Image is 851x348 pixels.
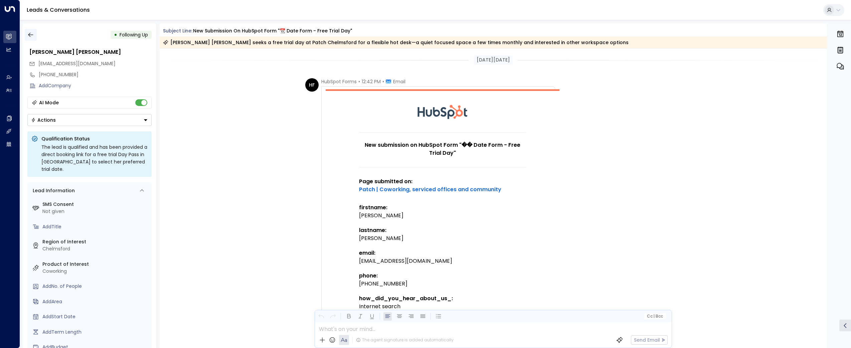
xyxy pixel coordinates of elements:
[42,238,149,245] label: Region of Interest
[393,78,405,85] span: Email
[114,29,117,41] div: •
[42,208,149,215] div: Not given
[42,329,149,336] div: AddTerm Length
[42,261,149,268] label: Product of Interest
[193,27,352,34] div: New submission on HubSpot Form "📆 Date Form - Free Trial Day"
[329,312,337,321] button: Redo
[42,245,149,252] div: Chelmsford
[647,314,663,319] span: Cc Bcc
[163,39,629,46] div: [PERSON_NAME] [PERSON_NAME] seeks a free trial day at Patch Chelmsford for a flexible hot desk—a ...
[305,78,319,92] div: HF
[41,135,148,142] p: Qualification Status
[356,337,454,343] div: The agent signature is added automatically
[362,78,381,85] span: 12:42 PM
[38,60,116,67] span: [EMAIL_ADDRESS][DOMAIN_NAME]
[29,48,152,56] div: [PERSON_NAME] [PERSON_NAME]
[359,204,387,211] strong: firstname:
[474,55,513,65] div: [DATE][DATE]
[39,99,59,106] div: AI Mode
[359,272,378,279] strong: phone:
[27,6,90,14] a: Leads & Conversations
[120,31,148,38] span: Following Up
[31,117,56,123] div: Actions
[359,212,526,220] div: [PERSON_NAME]
[27,114,152,126] button: Actions
[38,60,116,67] span: lauradelli@gmail.com
[358,78,360,85] span: •
[359,226,386,234] strong: lastname:
[321,78,357,85] span: HubSpot Forms
[42,313,149,320] div: AddStart Date
[359,178,501,193] strong: Page submitted on:
[39,82,152,89] div: AddCompany
[42,283,149,290] div: AddNo. of People
[39,71,152,78] div: [PHONE_NUMBER]
[644,313,665,320] button: Cc|Bcc
[382,78,384,85] span: •
[30,187,75,194] div: Lead Information
[42,298,149,305] div: AddArea
[163,27,192,34] span: Subject Line:
[359,186,501,194] a: Patch | Coworking, serviced offices and community
[359,257,526,265] div: [EMAIL_ADDRESS][DOMAIN_NAME]
[359,249,375,257] strong: email:
[359,295,453,302] strong: how_did_you_hear_about_us_:
[317,312,325,321] button: Undo
[359,280,526,288] div: [PHONE_NUMBER]
[27,114,152,126] div: Button group with a nested menu
[417,91,468,132] img: HubSpot
[42,268,149,275] div: Coworking
[41,143,148,173] div: The lead is qualified and has been provided a direct booking link for a free trial Day Pass in [G...
[653,314,655,319] span: |
[359,141,526,157] h1: New submission on HubSpot Form "�� Date Form - Free Trial Day"
[42,201,149,208] label: SMS Consent
[359,234,526,242] div: [PERSON_NAME]
[42,223,149,230] div: AddTitle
